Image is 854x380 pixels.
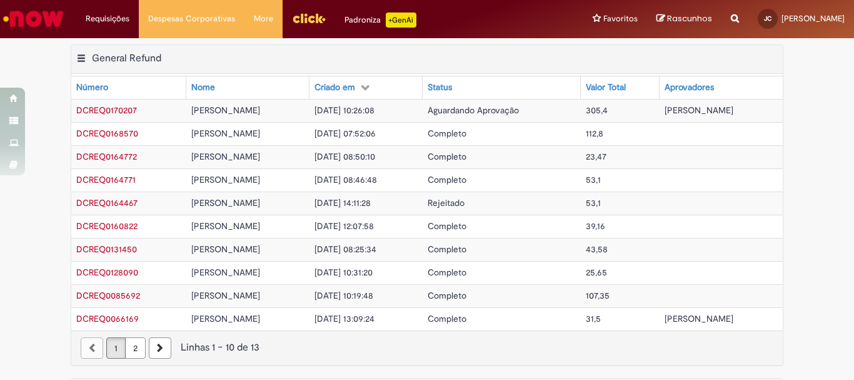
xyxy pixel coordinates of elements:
[314,151,375,162] span: [DATE] 08:50:10
[586,197,601,208] span: 53,1
[314,81,355,94] div: Criado em
[76,244,137,255] span: DCREQ0131450
[76,290,140,301] span: DCREQ0085692
[314,290,373,301] span: [DATE] 10:19:48
[76,81,108,94] div: Número
[76,174,136,185] a: Abrir Registro: DCREQ0164771
[428,267,466,278] span: Completo
[344,13,416,28] div: Padroniza
[665,81,714,94] div: Aprovadores
[586,244,608,255] span: 43,58
[586,151,606,162] span: 23,47
[149,337,171,359] a: Próxima página
[76,151,137,162] a: Abrir Registro: DCREQ0164772
[586,128,603,139] span: 112,8
[428,105,519,116] span: Aguardando Aprovação
[428,290,466,301] span: Completo
[76,128,138,139] span: DCREQ0168570
[76,197,138,208] a: Abrir Registro: DCREQ0164467
[191,174,260,185] span: [PERSON_NAME]
[428,313,466,324] span: Completo
[76,267,138,278] span: DCREQ0128090
[191,244,260,255] span: [PERSON_NAME]
[76,197,138,208] span: DCREQ0164467
[292,9,326,28] img: click_logo_yellow_360x200.png
[428,151,466,162] span: Completo
[428,197,465,208] span: Rejeitado
[667,13,712,24] span: Rascunhos
[76,105,137,116] span: DCREQ0170207
[191,290,260,301] span: [PERSON_NAME]
[314,220,374,232] span: [DATE] 12:07:58
[586,105,608,116] span: 305,4
[148,13,235,25] span: Despesas Corporativas
[314,313,374,324] span: [DATE] 13:09:24
[1,6,66,31] img: ServiceNow
[314,244,376,255] span: [DATE] 08:25:34
[586,290,610,301] span: 107,35
[428,174,466,185] span: Completo
[76,128,138,139] a: Abrir Registro: DCREQ0168570
[603,13,638,25] span: Favoritos
[586,81,626,94] div: Valor Total
[665,313,733,324] span: [PERSON_NAME]
[191,81,215,94] div: Nome
[191,197,260,208] span: [PERSON_NAME]
[586,174,601,185] span: 53,1
[428,81,452,94] div: Status
[86,13,129,25] span: Requisições
[386,13,416,28] p: +GenAi
[586,220,605,232] span: 39,16
[76,105,137,116] a: Abrir Registro: DCREQ0170207
[314,128,376,139] span: [DATE] 07:52:06
[106,337,126,359] a: Página 1
[428,128,466,139] span: Completo
[314,267,373,278] span: [DATE] 10:31:20
[191,220,260,232] span: [PERSON_NAME]
[314,105,374,116] span: [DATE] 10:26:08
[71,331,783,365] nav: paginação
[125,337,146,359] a: Página 2
[76,313,139,324] span: DCREQ0066169
[764,14,771,23] span: JC
[191,313,260,324] span: [PERSON_NAME]
[81,341,773,355] div: Linhas 1 − 10 de 13
[76,151,137,162] span: DCREQ0164772
[191,105,260,116] span: [PERSON_NAME]
[76,220,138,232] a: Abrir Registro: DCREQ0160822
[76,52,86,68] button: General Refund Menu de contexto
[76,267,138,278] a: Abrir Registro: DCREQ0128090
[428,244,466,255] span: Completo
[92,52,161,64] h2: General Refund
[76,244,137,255] a: Abrir Registro: DCREQ0131450
[665,105,733,116] span: [PERSON_NAME]
[191,151,260,162] span: [PERSON_NAME]
[76,313,139,324] a: Abrir Registro: DCREQ0066169
[586,267,607,278] span: 25,65
[781,13,845,24] span: [PERSON_NAME]
[191,128,260,139] span: [PERSON_NAME]
[191,267,260,278] span: [PERSON_NAME]
[254,13,273,25] span: More
[76,290,140,301] a: Abrir Registro: DCREQ0085692
[656,13,712,25] a: Rascunhos
[314,174,377,185] span: [DATE] 08:46:48
[314,197,371,208] span: [DATE] 14:11:28
[76,220,138,232] span: DCREQ0160822
[586,313,601,324] span: 31,5
[76,174,136,185] span: DCREQ0164771
[428,220,466,232] span: Completo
